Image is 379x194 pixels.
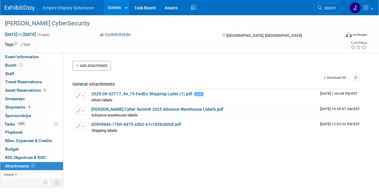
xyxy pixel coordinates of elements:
[5,71,14,76] span: Staff
[194,92,204,96] span: new
[346,32,352,37] img: Format-Inperson.png
[0,170,63,179] a: more
[0,103,63,111] a: Shipments4
[5,138,52,143] span: Misc. Expenses & Credits
[27,105,31,109] span: 4
[5,54,39,59] span: Event Information
[320,107,360,111] span: Upload Timestamp
[320,122,360,126] span: Upload Timestamp
[349,2,361,14] img: Jessica Luyster
[91,122,181,127] a: d2939846-77b0-4d75-a562-61c182bcb0c8.pdf
[0,86,63,94] a: Asset Reservations9
[5,105,31,110] span: Shipments
[91,107,223,112] a: [PERSON_NAME] Cyber Summit 2025 Advance Warehouse Labels.pdf
[20,43,30,47] a: Edit
[91,91,192,96] a: 2025-09-02T17_44_15-FedEx-Shipping-Label (1).pdf
[318,89,362,104] td: Upload Timestamp
[91,128,117,133] span: Shipping labels
[5,88,47,93] span: Asset Reservations
[72,81,115,87] span: General Attachments
[5,164,35,168] span: Attachments
[3,18,336,29] div: [PERSON_NAME] CyberSecurity
[0,53,63,61] a: Event Information
[0,162,63,170] a: Attachments3
[5,32,36,37] span: [DATE] [DATE]
[0,137,63,145] a: Misc. Expenses & Credits
[0,145,63,153] a: Budget
[0,112,63,120] a: Sponsorships
[5,130,23,135] span: Playbook
[5,96,25,101] span: Giveaways
[353,33,367,37] div: In-Person
[5,155,46,160] span: ROI, Objectives & ROO
[37,33,50,37] span: (4 days)
[43,88,47,93] span: 9
[4,172,14,177] span: more
[51,179,63,186] td: Toggle Event Tabs
[0,128,63,136] a: Playbook
[0,78,63,86] a: Travel Reservations
[0,61,63,69] a: Booth
[350,41,367,44] div: Event Rating
[318,120,362,135] td: Upload Timestamp
[31,164,35,168] span: 3
[97,32,133,38] button: Committed
[226,33,302,38] span: [GEOGRAPHIC_DATA], [GEOGRAPHIC_DATA]
[5,41,30,47] td: Tags
[5,113,31,118] span: Sponsorships
[322,74,348,82] a: Download All
[17,32,23,37] span: to
[0,70,63,78] a: Staff
[5,79,42,84] span: Travel Reservations
[72,61,111,71] button: Add Attachment
[5,147,19,151] span: Budget
[5,5,35,11] img: ExhibitDay
[314,3,342,13] a: Search
[0,95,63,103] a: Giveaways
[91,98,112,102] span: return labels
[0,120,63,128] a: Tasks100%
[320,91,358,96] span: Upload Timestamp
[40,179,51,186] td: Personalize Event Tab Strip
[5,122,26,126] span: Tasks
[322,6,336,10] span: Search
[0,154,63,162] a: ROI, Objectives & ROO
[5,63,24,68] span: Booth
[318,105,362,120] td: Upload Timestamp
[314,31,367,40] div: Event Format
[17,122,26,126] span: 100%
[91,113,138,117] span: Advance warehouse labels
[18,63,24,67] span: Booth not reserved yet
